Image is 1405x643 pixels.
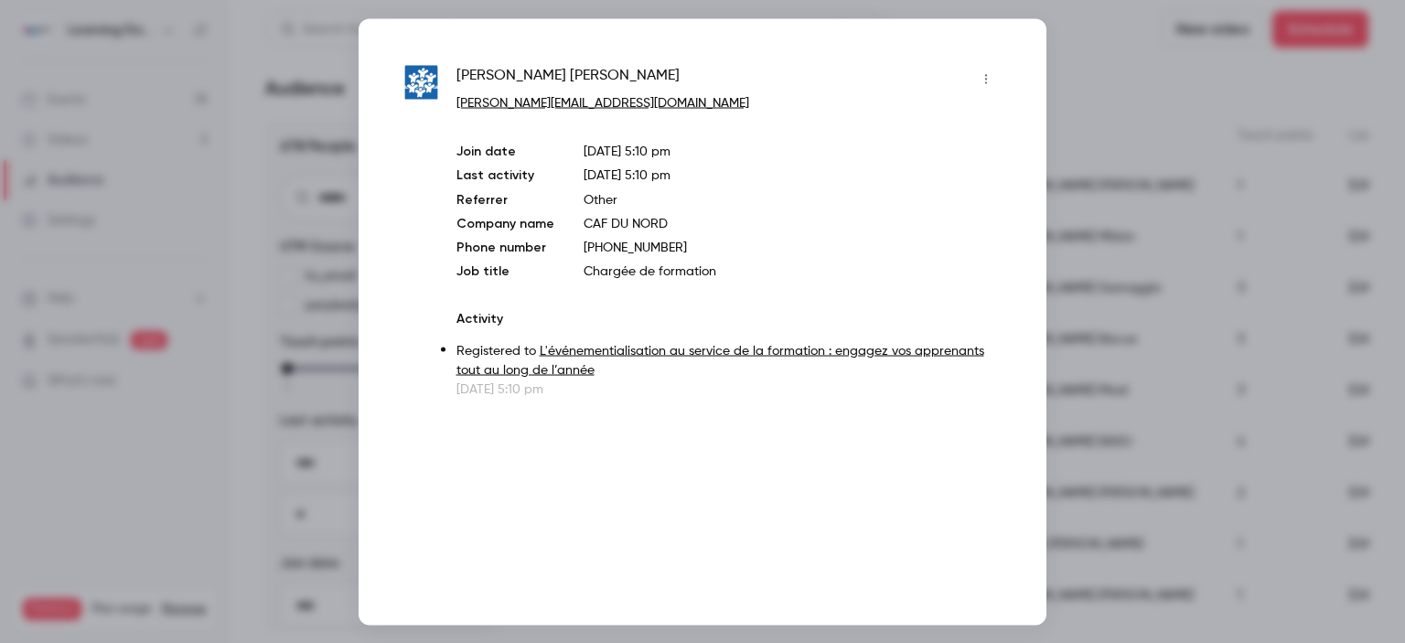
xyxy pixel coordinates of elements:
p: Company name [456,214,554,232]
p: Chargée de formation [584,262,1001,280]
a: L'événementialisation au service de la formation : engagez vos apprenants tout au long de l’année [456,344,984,376]
img: logo_orange.svg [29,29,44,44]
img: tab_domain_overview_orange.svg [74,106,89,121]
p: Other [584,190,1001,209]
a: [PERSON_NAME][EMAIL_ADDRESS][DOMAIN_NAME] [456,96,749,109]
p: [DATE] 5:10 pm [456,380,1001,398]
img: website_grey.svg [29,48,44,62]
p: [PHONE_NUMBER] [584,238,1001,256]
p: Join date [456,142,554,160]
p: [DATE] 5:10 pm [584,142,1001,160]
img: caf59.caf.fr [404,66,438,100]
p: Job title [456,262,554,280]
div: v 4.0.25 [51,29,90,44]
p: Phone number [456,238,554,256]
div: Mots-clés [228,108,280,120]
p: Registered to [456,341,1001,380]
p: Last activity [456,166,554,185]
div: Domaine: [DOMAIN_NAME] [48,48,207,62]
span: [PERSON_NAME] [PERSON_NAME] [456,64,680,93]
img: tab_keywords_by_traffic_grey.svg [208,106,222,121]
p: Referrer [456,190,554,209]
p: CAF DU NORD [584,214,1001,232]
p: Activity [456,309,1001,327]
div: Domaine [94,108,141,120]
span: [DATE] 5:10 pm [584,168,670,181]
